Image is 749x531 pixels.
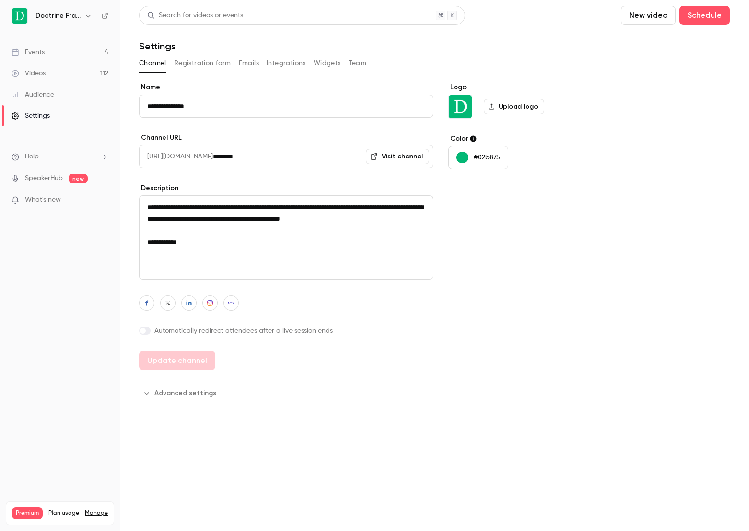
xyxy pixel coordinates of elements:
[139,326,433,336] label: Automatically redirect attendees after a live session ends
[25,195,61,205] span: What's new
[12,8,27,24] img: Doctrine France
[314,56,341,71] button: Widgets
[12,111,50,121] div: Settings
[12,152,108,162] li: help-dropdown-opener
[366,149,429,164] a: Visit channel
[621,6,676,25] button: New video
[48,509,79,517] span: Plan usage
[85,509,108,517] a: Manage
[25,173,63,183] a: SpeakerHub
[139,83,433,92] label: Name
[267,56,306,71] button: Integrations
[679,6,730,25] button: Schedule
[12,90,54,99] div: Audience
[174,56,231,71] button: Registration form
[35,11,81,21] h6: Doctrine France
[12,507,43,519] span: Premium
[448,83,596,119] section: Logo
[69,174,88,183] span: new
[139,40,176,52] h1: Settings
[139,133,433,143] label: Channel URL
[484,99,544,114] label: Upload logo
[448,146,508,169] button: #02b875
[139,145,213,168] span: [URL][DOMAIN_NAME]
[448,134,596,144] label: Color
[12,69,46,78] div: Videos
[349,56,367,71] button: Team
[448,83,596,92] label: Logo
[474,153,500,162] p: #02b875
[147,11,243,21] div: Search for videos or events
[449,95,472,118] img: Doctrine France
[12,48,45,57] div: Events
[239,56,259,71] button: Emails
[25,152,39,162] span: Help
[139,386,222,401] button: Advanced settings
[97,196,108,205] iframe: Noticeable Trigger
[139,183,433,193] label: Description
[139,56,166,71] button: Channel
